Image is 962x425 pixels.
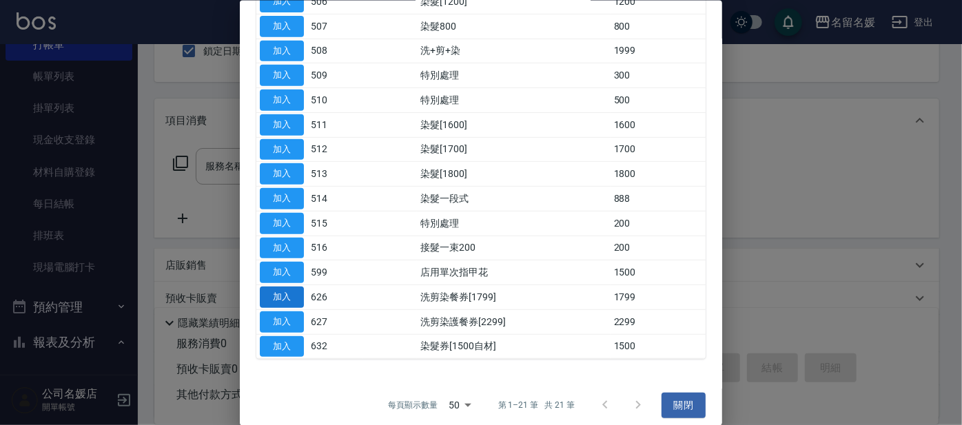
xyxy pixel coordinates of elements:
[417,161,610,186] td: 染髮[1800]
[417,236,610,260] td: 接髮一束200
[443,386,476,424] div: 50
[417,186,610,211] td: 染髮一段式
[662,393,706,418] button: 關閉
[611,309,706,334] td: 2299
[307,236,362,260] td: 516
[611,137,706,162] td: 1700
[498,399,575,411] p: 第 1–21 筆 共 21 筆
[611,112,706,137] td: 1600
[611,63,706,87] td: 300
[611,87,706,112] td: 500
[417,63,610,87] td: 特別處理
[260,335,304,357] button: 加入
[417,39,610,63] td: 洗+剪+染
[260,138,304,160] button: 加入
[611,284,706,309] td: 1799
[611,211,706,236] td: 200
[260,163,304,185] button: 加入
[417,112,610,137] td: 染髮[1600]
[417,260,610,284] td: 店用單次指甲花
[417,14,610,39] td: 染髮800
[260,262,304,283] button: 加入
[307,309,362,334] td: 627
[307,39,362,63] td: 508
[307,211,362,236] td: 515
[307,284,362,309] td: 626
[417,211,610,236] td: 特別處理
[611,236,706,260] td: 200
[260,237,304,258] button: 加入
[260,188,304,209] button: 加入
[611,334,706,359] td: 1500
[307,63,362,87] td: 509
[307,137,362,162] td: 512
[611,260,706,284] td: 1500
[260,114,304,135] button: 加入
[611,161,706,186] td: 1800
[260,287,304,308] button: 加入
[611,39,706,63] td: 1999
[611,14,706,39] td: 800
[417,284,610,309] td: 洗剪染餐券[1799]
[307,334,362,359] td: 632
[307,87,362,112] td: 510
[388,399,438,411] p: 每頁顯示數量
[417,87,610,112] td: 特別處理
[307,14,362,39] td: 507
[260,65,304,86] button: 加入
[611,186,706,211] td: 888
[307,112,362,137] td: 511
[417,309,610,334] td: 洗剪染護餐券[2299]
[260,15,304,37] button: 加入
[417,137,610,162] td: 染髮[1700]
[417,334,610,359] td: 染髮券[1500自材]
[260,212,304,234] button: 加入
[307,186,362,211] td: 514
[260,40,304,61] button: 加入
[260,311,304,332] button: 加入
[307,260,362,284] td: 599
[307,161,362,186] td: 513
[260,90,304,111] button: 加入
